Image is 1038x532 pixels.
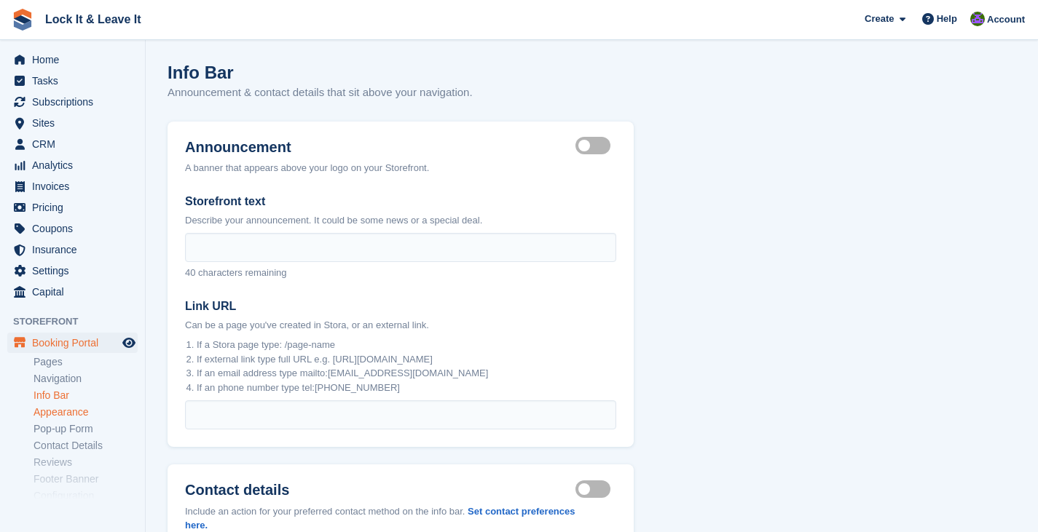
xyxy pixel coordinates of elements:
span: Invoices [32,176,119,196]
a: Info Bar [34,389,138,402]
a: menu [7,333,138,353]
a: Preview store [120,334,138,352]
a: Pages [34,355,138,369]
a: menu [7,197,138,218]
span: Help [937,12,957,26]
a: menu [7,239,138,260]
label: Link URL [185,298,616,315]
h1: Info Bar [168,63,234,82]
p: Announcement & contact details that sit above your navigation. [168,84,473,101]
span: Coupons [32,218,119,239]
label: Storefront text [185,193,616,210]
label: Announcement [185,139,429,156]
a: Lock It & Leave It [39,7,147,31]
span: Sites [32,113,119,133]
span: Booking Portal [32,333,119,353]
span: characters remaining [198,267,286,278]
span: Capital [32,282,119,302]
span: 40 [185,267,195,278]
a: menu [7,71,138,91]
li: If an email address type mailto:[EMAIL_ADDRESS][DOMAIN_NAME] [197,366,616,381]
a: Reviews [34,456,138,469]
span: Settings [32,261,119,281]
span: Insurance [32,239,119,260]
a: menu [7,176,138,196]
a: menu [7,49,138,70]
li: If external link type full URL e.g. [URL][DOMAIN_NAME] [197,352,616,367]
a: Footer Banner [34,472,138,486]
a: Contact Details [34,439,138,453]
img: stora-icon-8386f47178a22dfd0bd8f6a31ec36ba5ce8667c1dd55bd0f319d3a0aa187defe.svg [12,9,34,31]
a: Pop-up Form [34,422,138,436]
span: Tasks [32,71,119,91]
span: Include an action for your preferred contact method on the info bar. [185,506,465,517]
img: Connor Allan [970,12,985,26]
span: Pricing [32,197,119,218]
a: Appearance [34,405,138,419]
a: menu [7,113,138,133]
label: Contact details visible [575,488,616,490]
span: Analytics [32,155,119,175]
span: Account [987,12,1025,27]
a: menu [7,218,138,239]
li: If a Stora page type: /page-name [197,338,616,352]
label: Announcement visible [575,145,616,147]
span: Subscriptions [32,92,119,112]
span: Home [32,49,119,70]
a: menu [7,261,138,281]
label: Contact details [185,482,575,499]
a: Configuration [34,489,138,503]
li: If an phone number type tel:[PHONE_NUMBER] [197,381,616,395]
span: Create [865,12,894,26]
span: CRM [32,134,119,154]
a: menu [7,155,138,175]
p: Can be a page you've created in Stora, or an external link. [185,318,616,333]
span: Storefront [13,314,145,329]
p: Describe your announcement. It could be some news or a special deal. [185,213,616,228]
a: Navigation [34,372,138,386]
div: A banner that appears above your logo on your Storefront. [185,161,429,175]
a: menu [7,134,138,154]
a: menu [7,92,138,112]
a: menu [7,282,138,302]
